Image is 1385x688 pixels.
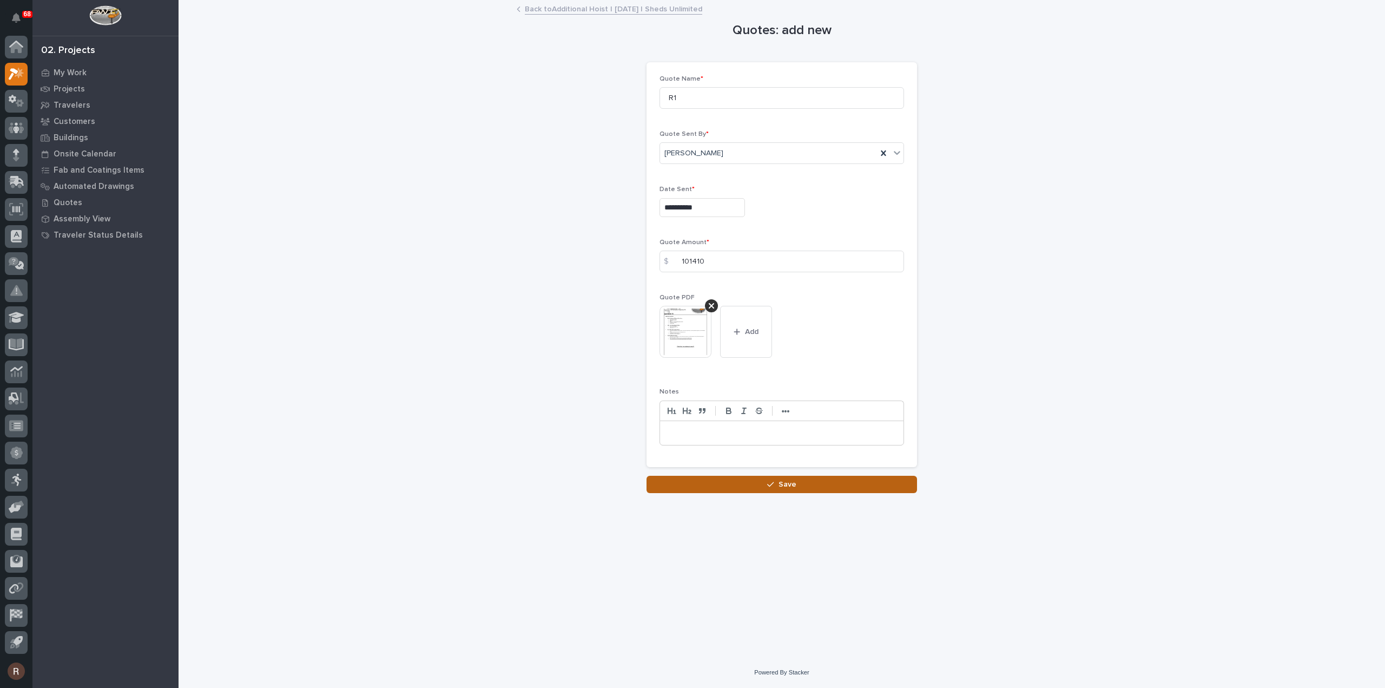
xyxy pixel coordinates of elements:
div: 02. Projects [41,45,95,57]
button: ••• [778,404,793,417]
button: Notifications [5,6,28,29]
a: My Work [32,64,179,81]
p: Projects [54,84,85,94]
a: Customers [32,113,179,129]
a: Buildings [32,129,179,146]
p: Traveler Status Details [54,231,143,240]
p: Customers [54,117,95,127]
p: Fab and Coatings Items [54,166,144,175]
span: Quote Name [659,76,703,82]
p: Travelers [54,101,90,110]
h1: Quotes: add new [647,23,917,38]
span: Add [745,327,759,337]
span: Quote PDF [659,294,695,301]
a: Quotes [32,194,179,211]
a: Back toAdditional Hoist | [DATE] | Sheds Unlimited [525,2,702,15]
button: Save [647,476,917,493]
span: Date Sent [659,186,695,193]
button: Add [720,306,772,358]
span: Save [779,480,796,489]
a: Automated Drawings [32,178,179,194]
a: Projects [32,81,179,97]
p: Automated Drawings [54,182,134,192]
p: Buildings [54,133,88,143]
p: 68 [24,10,31,18]
a: Assembly View [32,211,179,227]
span: Quote Sent By [659,131,709,137]
a: Powered By Stacker [754,669,809,676]
img: Workspace Logo [89,5,121,25]
span: [PERSON_NAME] [664,148,723,159]
button: users-avatar [5,660,28,683]
strong: ••• [782,407,790,416]
p: Quotes [54,198,82,208]
div: $ [659,251,681,272]
a: Fab and Coatings Items [32,162,179,178]
a: Onsite Calendar [32,146,179,162]
p: Assembly View [54,214,110,224]
p: My Work [54,68,87,78]
div: Notifications68 [14,13,28,30]
p: Onsite Calendar [54,149,116,159]
a: Traveler Status Details [32,227,179,243]
span: Quote Amount [659,239,709,246]
span: Notes [659,389,679,395]
a: Travelers [32,97,179,113]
